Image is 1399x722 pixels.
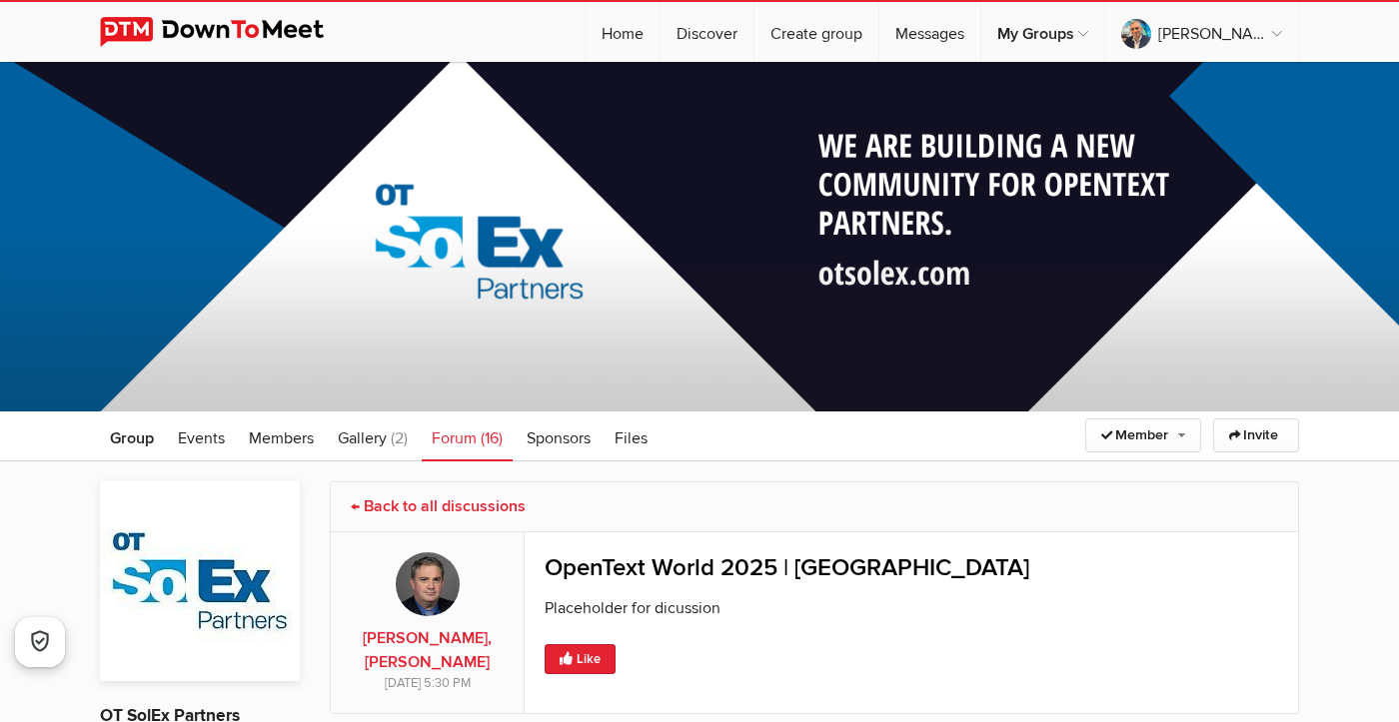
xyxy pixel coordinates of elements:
img: DownToMeet [100,17,355,47]
a: Members [239,411,324,461]
a: Group [100,411,164,461]
a: ← Back to all discussions [351,496,526,516]
span: Members [249,428,314,448]
img: Sean Murphy, Cassia [396,552,460,616]
a: Member [1085,418,1201,452]
a: Create group [754,2,878,62]
a: Events [168,411,235,461]
a: My Groups [981,2,1104,62]
span: (2) [391,428,408,448]
a: Sponsors [517,411,601,461]
a: Gallery (2) [328,411,418,461]
span: Group [110,428,154,448]
span: Gallery [338,428,387,448]
a: Files [605,411,658,461]
p: Placeholder for dicussion [545,596,1278,620]
span: (16) [481,428,503,448]
span: Files [615,428,648,448]
a: Home [586,2,660,62]
a: [PERSON_NAME] ([PERSON_NAME]) [1105,2,1298,62]
a: Like [545,644,616,674]
div: OpenText World 2025 | [GEOGRAPHIC_DATA] [545,552,1278,596]
div: [DATE] 5:30 PM [351,674,504,693]
a: Discover [661,2,753,62]
a: [PERSON_NAME], [PERSON_NAME] [351,552,504,672]
a: Messages [879,2,980,62]
b: [PERSON_NAME], [PERSON_NAME] [363,628,492,672]
span: Forum [432,428,477,448]
span: Events [178,428,225,448]
span: Sponsors [527,428,591,448]
span: Like [560,651,601,667]
img: OT SolEx Partners [100,481,300,681]
a: Invite [1213,418,1299,452]
a: Forum (16) [422,411,513,461]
